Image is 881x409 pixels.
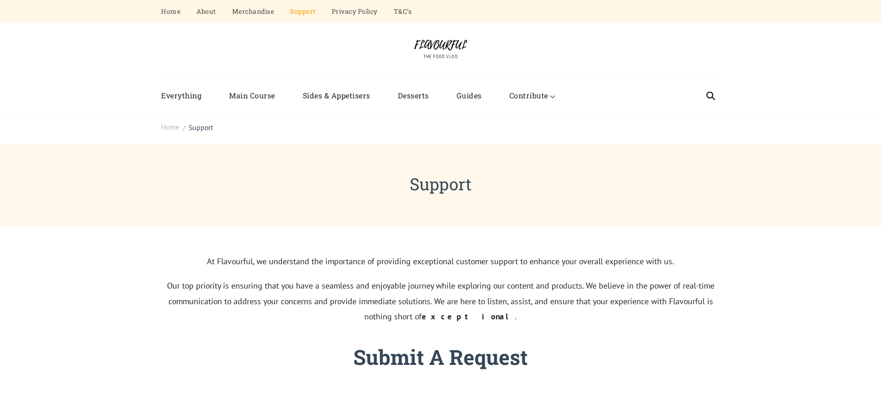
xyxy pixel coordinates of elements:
h1: Support [161,171,720,196]
p: Our top priority is ensuring that you have a seamless and enjoyable journey while exploring our c... [161,278,720,324]
a: Everything [161,84,215,108]
span: Home [161,122,179,131]
a: Main Course [215,84,289,108]
img: Flavourful [406,37,475,61]
p: At Flavourful, we understand the importance of providing exceptional customer support to enhance ... [161,254,720,269]
a: Contribute [496,84,562,108]
a: Sides & Appetisers [289,84,384,108]
strong: exceptional [422,311,515,322]
a: Guides [443,84,496,108]
a: Home [161,122,179,133]
a: Desserts [384,84,443,108]
strong: Submit A Request [353,343,528,370]
span: / [183,123,185,134]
